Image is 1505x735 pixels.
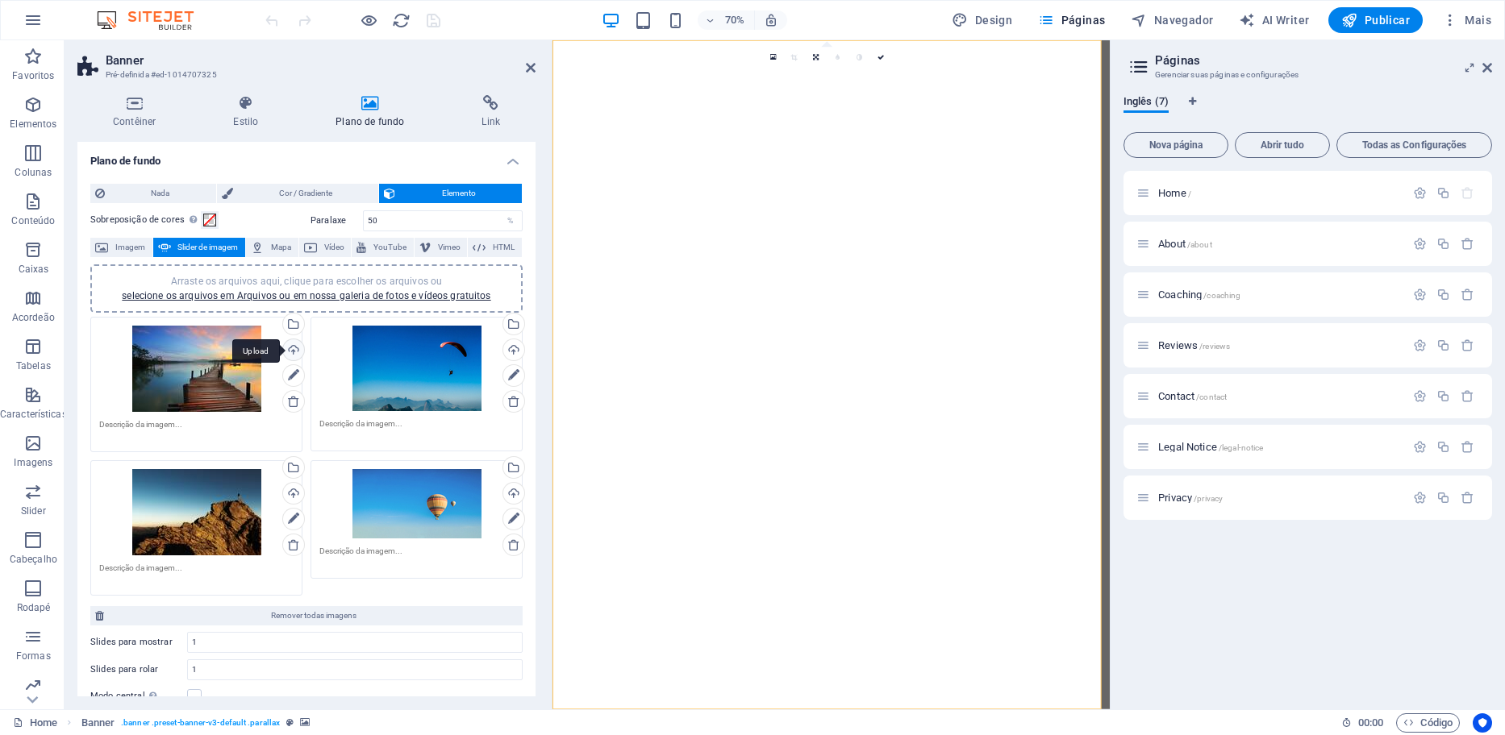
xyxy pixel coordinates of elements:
[490,238,517,257] span: HTML
[1158,441,1263,453] span: Clique para abrir a página
[81,713,311,733] nav: breadcrumb
[1196,392,1227,401] span: /contact
[90,687,187,706] label: Modo central
[319,326,514,411] div: bg_start01.jpg
[1436,338,1450,352] div: Duplicar
[499,211,522,230] div: %
[1436,389,1450,403] div: Duplicar
[1413,389,1427,403] div: Configurações
[1461,389,1474,403] div: Remover
[1153,188,1405,198] div: Home/
[1153,391,1405,401] div: Contact/contact
[99,326,294,412] div: bg_start.jpg
[16,359,51,372] p: Tabelas
[319,469,514,538] div: bg_start04.jpg
[1131,140,1221,150] span: Nova página
[1239,12,1309,28] span: AI Writer
[359,10,378,30] button: Clique aqui para sair do modo de visualização e continuar editando
[1219,443,1264,452] span: /legal-notice
[10,553,57,566] p: Cabeçalho
[90,238,152,257] button: Imagem
[1187,240,1212,249] span: /about
[869,47,891,69] a: Confirme ( Ctrl ⏎ )
[1188,189,1191,198] span: /
[1124,92,1169,114] span: Inglês (7)
[14,456,52,469] p: Imagens
[1124,95,1492,126] div: Guia de Idiomas
[16,650,51,662] p: Formas
[722,10,748,30] h6: 70%
[269,238,294,257] span: Mapa
[1436,186,1450,200] div: Duplicar
[446,95,536,129] h4: Link
[11,214,55,227] p: Conteúdo
[122,290,490,301] a: selecione os arquivos em Arquivos ou em nossa galeria de fotos e vídeos gratuitos
[952,12,1012,28] span: Design
[121,713,280,733] span: . banner .preset-banner-v3-default .parallax
[1413,237,1427,251] div: Configurações
[1413,491,1427,505] div: Configurações
[1436,440,1450,454] div: Duplicar
[1124,132,1228,158] button: Nova página
[1403,713,1453,733] span: Código
[77,95,198,129] h4: Contêiner
[1436,7,1498,33] button: Mais
[1124,7,1219,33] button: Navegador
[1199,342,1230,351] span: /reviews
[1436,288,1450,301] div: Duplicar
[1131,12,1213,28] span: Navegador
[1413,288,1427,301] div: Configurações
[1461,440,1474,454] div: Remover
[109,606,518,625] span: Remover todas imagens
[300,718,310,727] i: Este elemento contém um plano de fundo
[106,53,536,68] h2: Banner
[1328,7,1423,33] button: Publicar
[1158,390,1227,402] span: Clique para abrir a página
[1396,713,1460,733] button: Código
[764,13,778,27] i: Ao redimensionar, ajusta automaticamente o nível de zoom para caber no dispositivo escolhido.
[1155,53,1492,68] h2: Páginas
[1336,132,1492,158] button: Todas as Configurações
[13,713,57,733] a: Clique para cancelar a seleção. Clique duas vezes para abrir as Páginas
[400,184,517,203] span: Elemento
[1442,12,1491,28] span: Mais
[282,338,305,361] a: Upload
[90,184,216,203] button: Nada
[1158,289,1240,301] span: Clique para abrir a página
[1032,7,1111,33] button: Páginas
[1203,291,1240,300] span: /coaching
[379,184,522,203] button: Elemento
[1153,492,1405,503] div: Privacy/privacy
[90,665,187,674] label: Slides para rolar
[19,263,49,276] p: Caixas
[1344,140,1485,150] span: Todas as Configurações
[1461,338,1474,352] div: Remover
[1158,187,1191,199] span: Home
[110,184,211,203] span: Nada
[415,238,468,257] button: Vimeo
[1436,237,1450,251] div: Duplicar
[1158,492,1223,504] span: Clique para abrir a página
[1341,12,1410,28] span: Publicar
[17,601,51,614] p: Rodapé
[12,311,55,324] p: Acordeão
[1358,713,1383,733] span: 00 00
[827,47,848,69] a: Borrão
[217,184,379,203] button: Cor / Gradiente
[21,505,46,517] p: Slider
[1436,491,1450,505] div: Duplicar
[392,11,411,30] i: Recarregar página
[93,10,214,30] img: Editor Logo
[1158,339,1230,351] span: Clique para abrir a página
[1473,713,1492,733] button: Usercentrics
[300,95,446,129] h4: Plano de fundo
[1158,238,1212,250] span: Clique para abrir a página
[1153,289,1405,300] div: Coaching/coaching
[106,68,503,82] h3: Pré-definida #ed-1014707325
[153,238,246,257] button: Slider de imagem
[1413,440,1427,454] div: Configurações
[90,606,523,625] button: Remover todas imagens
[371,238,409,257] span: YouTube
[12,69,54,82] p: Favoritos
[1235,132,1330,158] button: Abrir tudo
